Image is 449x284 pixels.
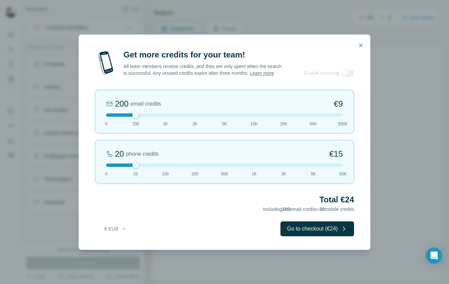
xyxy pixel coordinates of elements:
[100,223,131,235] button: € EUR
[338,121,348,127] span: 500K
[319,206,325,212] span: 20
[251,121,258,127] span: 10K
[250,70,274,76] a: Learn more
[123,63,282,77] p: All team members receive credits, and they are only spent when the search is successful. Any unus...
[132,121,139,127] span: 200
[282,206,290,212] span: 200
[126,150,159,158] span: phone credits
[221,171,228,177] span: 500
[162,171,169,177] span: 100
[311,171,316,177] span: 5K
[304,70,339,77] span: Enable recurring
[115,149,124,159] div: 20
[280,221,354,236] button: Go to checkout (€24)
[95,194,354,205] h2: Total €24
[280,121,287,127] span: 20K
[329,149,343,159] span: €15
[95,49,117,77] img: mobile-phone
[163,121,168,127] span: 1K
[310,121,317,127] span: 50K
[281,171,286,177] span: 2K
[263,206,354,212] span: Including email credits + mobile credits
[426,247,442,264] div: Open Intercom Messenger
[222,121,227,127] span: 5K
[192,171,198,177] span: 200
[192,121,197,127] span: 2K
[131,100,161,108] span: email credits
[134,171,138,177] span: 20
[105,171,108,177] span: 0
[339,171,346,177] span: 50K
[105,121,108,127] span: 0
[334,99,343,109] span: €9
[115,99,129,109] div: 200
[252,171,257,177] span: 1K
